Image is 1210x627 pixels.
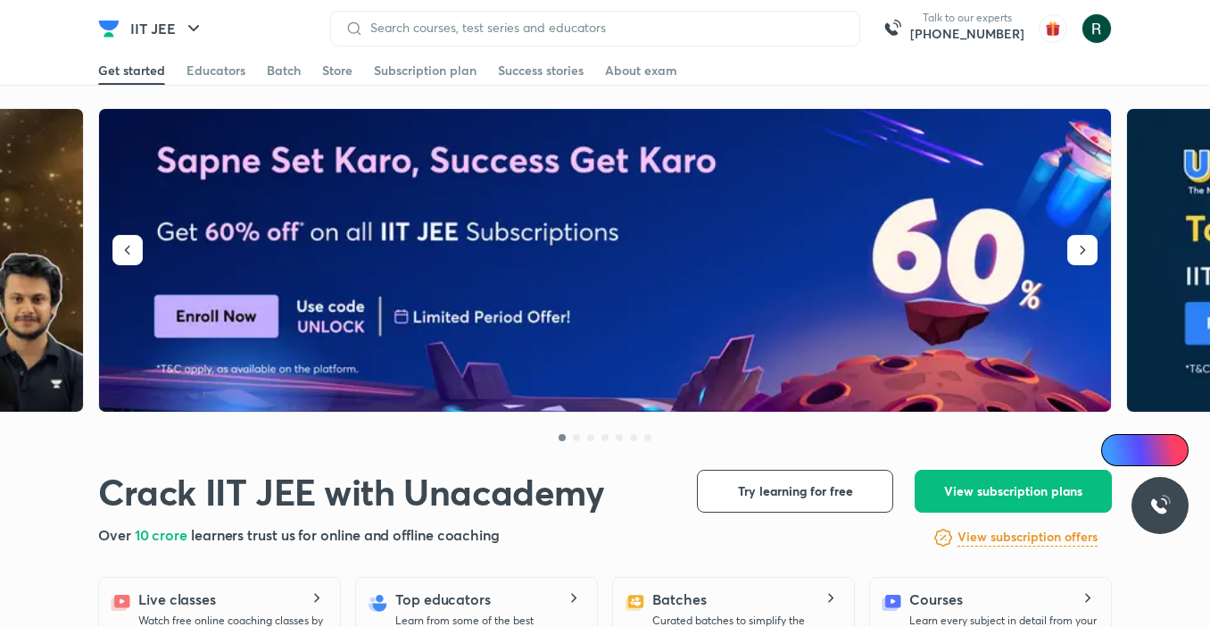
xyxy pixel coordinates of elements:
[98,62,165,79] div: Get started
[957,527,1098,548] a: View subscription offers
[322,56,352,85] a: Store
[98,56,165,85] a: Get started
[98,18,120,39] img: Company Logo
[605,62,677,79] div: About exam
[738,482,853,500] span: Try learning for free
[135,525,191,544] span: 10 crore
[909,589,962,610] h5: Courses
[1039,14,1067,43] img: avatar
[138,589,216,610] h5: Live classes
[1101,434,1189,466] a: Ai Doubts
[267,62,301,79] div: Batch
[915,470,1112,513] button: View subscription plans
[191,525,500,544] span: learners trust us for online and offline coaching
[697,470,893,513] button: Try learning for free
[98,470,605,514] h1: Crack IIT JEE with Unacademy
[98,525,135,544] span: Over
[186,62,245,79] div: Educators
[363,21,845,35] input: Search courses, test series and educators
[395,589,491,610] h5: Top educators
[374,56,477,85] a: Subscription plan
[374,62,477,79] div: Subscription plan
[1149,495,1171,516] img: ttu
[498,62,584,79] div: Success stories
[957,528,1098,547] h6: View subscription offers
[1112,443,1126,457] img: Icon
[498,56,584,85] a: Success stories
[910,25,1024,43] a: [PHONE_NUMBER]
[186,56,245,85] a: Educators
[605,56,677,85] a: About exam
[120,11,215,46] button: IIT JEE
[944,482,1082,500] span: View subscription plans
[1131,443,1178,457] span: Ai Doubts
[910,11,1024,25] p: Talk to our experts
[874,11,910,46] img: call-us
[1082,13,1112,44] img: Ronak soni
[267,56,301,85] a: Batch
[322,62,352,79] div: Store
[652,589,706,610] h5: Batches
